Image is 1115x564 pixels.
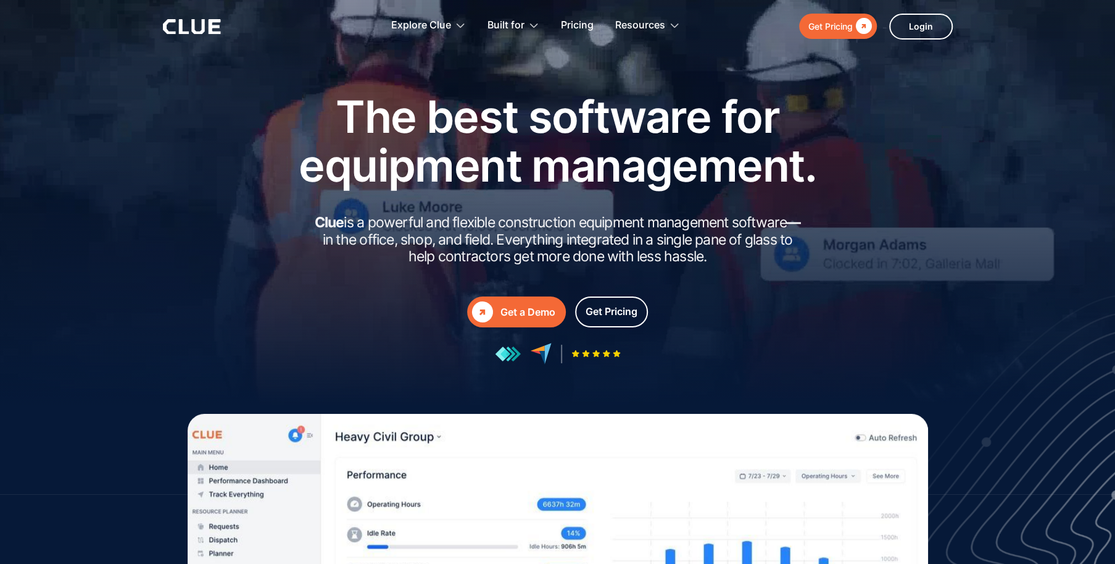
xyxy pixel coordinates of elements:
[467,297,566,327] a: Get a Demo
[391,6,466,45] div: Explore Clue
[500,305,555,320] div: Get a Demo
[853,19,872,34] div: 
[808,19,853,34] div: Get Pricing
[586,304,637,319] div: Get Pricing
[280,92,835,190] h1: The best software for equipment management.
[530,343,552,364] img: reviews at capterra
[495,346,521,362] img: reviews at getapp
[575,297,648,327] a: Get Pricing
[893,391,1115,564] iframe: Chat Widget
[472,301,493,322] div: 
[571,350,621,358] img: Five-star rating icon
[615,6,665,45] div: Resources
[391,6,451,45] div: Explore Clue
[615,6,680,45] div: Resources
[889,14,953,40] a: Login
[311,214,805,266] h2: is a powerful and flexible construction equipment management software in the office, shop, and fi...
[799,14,877,39] a: Get Pricing
[561,6,594,45] a: Pricing
[487,6,539,45] div: Built for
[315,214,344,231] strong: Clue
[787,214,800,231] strong: —
[487,6,524,45] div: Built for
